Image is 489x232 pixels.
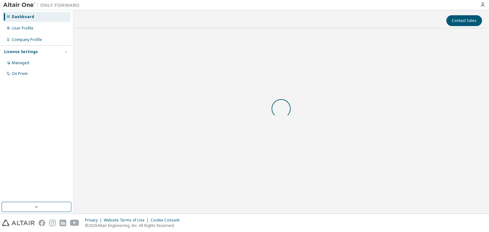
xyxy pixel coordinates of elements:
[2,220,35,226] img: altair_logo.svg
[4,49,38,54] div: License Settings
[39,220,45,226] img: facebook.svg
[12,60,29,65] div: Managed
[85,218,104,223] div: Privacy
[12,26,33,31] div: User Profile
[151,218,183,223] div: Cookie Consent
[49,220,56,226] img: instagram.svg
[446,15,482,26] button: Contact Sales
[12,71,28,76] div: On Prem
[60,220,66,226] img: linkedin.svg
[104,218,151,223] div: Website Terms of Use
[85,223,183,228] p: © 2025 Altair Engineering, Inc. All Rights Reserved.
[12,37,42,42] div: Company Profile
[70,220,79,226] img: youtube.svg
[3,2,83,8] img: Altair One
[12,14,34,19] div: Dashboard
